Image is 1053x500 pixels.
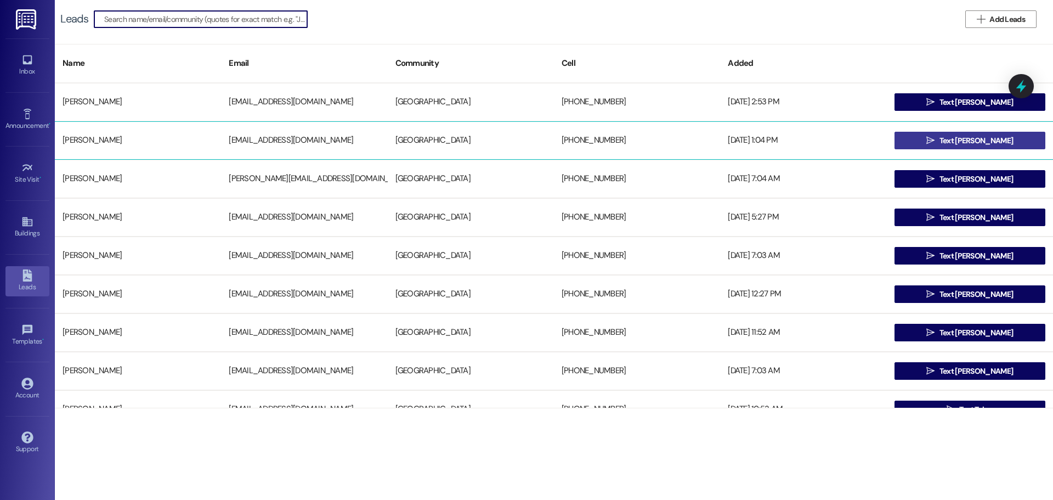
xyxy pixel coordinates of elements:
[965,10,1037,28] button: Add Leads
[5,321,49,350] a: Templates •
[388,283,554,305] div: [GEOGRAPHIC_DATA]
[977,15,985,24] i: 
[388,398,554,420] div: [GEOGRAPHIC_DATA]
[939,173,1013,185] span: Text [PERSON_NAME]
[55,283,221,305] div: [PERSON_NAME]
[55,206,221,228] div: [PERSON_NAME]
[926,98,935,106] i: 
[388,130,554,151] div: [GEOGRAPHIC_DATA]
[895,93,1045,111] button: Text [PERSON_NAME]
[720,322,886,344] div: [DATE] 11:52 AM
[926,136,935,145] i: 
[39,174,41,182] span: •
[55,130,221,151] div: [PERSON_NAME]
[388,50,554,77] div: Community
[388,91,554,113] div: [GEOGRAPHIC_DATA]
[5,266,49,296] a: Leads
[947,405,955,414] i: 
[388,322,554,344] div: [GEOGRAPHIC_DATA]
[16,9,38,30] img: ResiDesk Logo
[926,213,935,222] i: 
[221,283,387,305] div: [EMAIL_ADDRESS][DOMAIN_NAME]
[554,91,720,113] div: [PHONE_NUMBER]
[221,130,387,151] div: [EMAIL_ADDRESS][DOMAIN_NAME]
[554,283,720,305] div: [PHONE_NUMBER]
[720,206,886,228] div: [DATE] 5:27 PM
[55,360,221,382] div: [PERSON_NAME]
[5,212,49,242] a: Buildings
[926,367,935,375] i: 
[926,290,935,299] i: 
[5,428,49,458] a: Support
[388,360,554,382] div: [GEOGRAPHIC_DATA]
[5,50,49,80] a: Inbox
[720,245,886,267] div: [DATE] 7:03 AM
[60,13,88,25] div: Leads
[221,360,387,382] div: [EMAIL_ADDRESS][DOMAIN_NAME]
[554,130,720,151] div: [PHONE_NUMBER]
[895,324,1045,341] button: Text [PERSON_NAME]
[55,50,221,77] div: Name
[388,245,554,267] div: [GEOGRAPHIC_DATA]
[554,168,720,190] div: [PHONE_NUMBER]
[895,401,1045,418] button: Text Talon
[895,170,1045,188] button: Text [PERSON_NAME]
[720,283,886,305] div: [DATE] 12:27 PM
[720,398,886,420] div: [DATE] 10:53 AM
[221,91,387,113] div: [EMAIL_ADDRESS][DOMAIN_NAME]
[939,97,1013,108] span: Text [PERSON_NAME]
[221,245,387,267] div: [EMAIL_ADDRESS][DOMAIN_NAME]
[926,251,935,260] i: 
[5,159,49,188] a: Site Visit •
[221,322,387,344] div: [EMAIL_ADDRESS][DOMAIN_NAME]
[55,322,221,344] div: [PERSON_NAME]
[221,398,387,420] div: [EMAIL_ADDRESS][DOMAIN_NAME]
[895,285,1045,303] button: Text [PERSON_NAME]
[720,50,886,77] div: Added
[388,168,554,190] div: [GEOGRAPHIC_DATA]
[939,212,1013,223] span: Text [PERSON_NAME]
[939,289,1013,300] span: Text [PERSON_NAME]
[5,374,49,404] a: Account
[895,209,1045,226] button: Text [PERSON_NAME]
[554,322,720,344] div: [PHONE_NUMBER]
[55,91,221,113] div: [PERSON_NAME]
[926,328,935,337] i: 
[554,245,720,267] div: [PHONE_NUMBER]
[926,175,935,183] i: 
[55,168,221,190] div: [PERSON_NAME]
[55,398,221,420] div: [PERSON_NAME]
[104,12,307,27] input: Search name/email/community (quotes for exact match e.g. "John Smith")
[554,360,720,382] div: [PHONE_NUMBER]
[554,50,720,77] div: Cell
[939,366,1013,377] span: Text [PERSON_NAME]
[939,250,1013,262] span: Text [PERSON_NAME]
[720,168,886,190] div: [DATE] 7:04 AM
[720,360,886,382] div: [DATE] 7:03 AM
[221,168,387,190] div: [PERSON_NAME][EMAIL_ADDRESS][DOMAIN_NAME]
[939,327,1013,339] span: Text [PERSON_NAME]
[42,336,44,344] span: •
[55,245,221,267] div: [PERSON_NAME]
[554,398,720,420] div: [PHONE_NUMBER]
[221,50,387,77] div: Email
[554,206,720,228] div: [PHONE_NUMBER]
[989,14,1025,25] span: Add Leads
[720,91,886,113] div: [DATE] 2:53 PM
[221,206,387,228] div: [EMAIL_ADDRESS][DOMAIN_NAME]
[895,362,1045,380] button: Text [PERSON_NAME]
[720,130,886,151] div: [DATE] 1:04 PM
[895,132,1045,149] button: Text [PERSON_NAME]
[388,206,554,228] div: [GEOGRAPHIC_DATA]
[939,135,1013,147] span: Text [PERSON_NAME]
[959,404,993,415] span: Text Talon
[49,120,50,128] span: •
[895,247,1045,265] button: Text [PERSON_NAME]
